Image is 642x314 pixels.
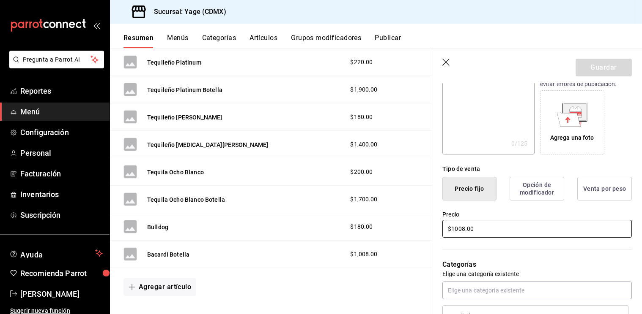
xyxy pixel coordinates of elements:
button: Agregar artículo [123,278,196,296]
div: Agrega una foto [542,92,602,152]
span: Reportes [20,85,103,97]
div: Agrega una foto [550,133,594,142]
span: Ayuda [20,248,92,258]
button: Tequileño [MEDICAL_DATA][PERSON_NAME] [147,141,269,149]
span: $1,400.00 [350,140,377,149]
button: Opción de modificador [510,177,564,200]
p: Categorías [442,260,632,270]
button: open_drawer_menu [93,22,100,29]
button: Tequila Ocho Blanco [147,168,204,176]
button: Tequila Ocho Blanco Botella [147,195,225,204]
button: Resumen [123,34,154,48]
button: Bulldog [147,223,168,231]
button: Publicar [375,34,401,48]
span: $220.00 [350,58,373,67]
span: $1,700.00 [350,195,377,204]
input: Elige una categoría existente [442,282,632,299]
button: Tequileño Platinum Botella [147,86,222,94]
p: Elige una categoría existente [442,270,632,278]
div: Tipo de venta [442,165,632,173]
span: $1,008.00 [350,250,377,259]
h3: Sucursal: Yage (CDMX) [147,7,226,17]
span: [PERSON_NAME] [20,288,103,300]
span: Suscripción [20,209,103,221]
span: Facturación [20,168,103,179]
button: Pregunta a Parrot AI [9,51,104,68]
span: Configuración [20,127,103,138]
button: Categorías [202,34,236,48]
button: Grupos modificadores [291,34,361,48]
button: Precio fijo [442,177,497,200]
span: $1,900.00 [350,85,377,94]
span: Pregunta a Parrot AI [23,55,91,64]
div: 0 /125 [511,139,528,148]
button: Venta por peso [577,177,632,200]
input: $0.00 [442,220,632,238]
button: Bacardi Botella [147,250,189,259]
span: $180.00 [350,113,373,122]
span: Menú [20,106,103,117]
span: $200.00 [350,168,373,176]
button: Tequileño Platinum [147,58,201,67]
span: Personal [20,147,103,159]
span: Inventarios [20,189,103,200]
div: navigation tabs [123,34,642,48]
label: Precio [442,211,632,217]
button: Artículos [250,34,277,48]
span: Recomienda Parrot [20,268,103,279]
button: Tequileño [PERSON_NAME] [147,113,222,122]
span: $180.00 [350,222,373,231]
button: Menús [167,34,188,48]
a: Pregunta a Parrot AI [6,61,104,70]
